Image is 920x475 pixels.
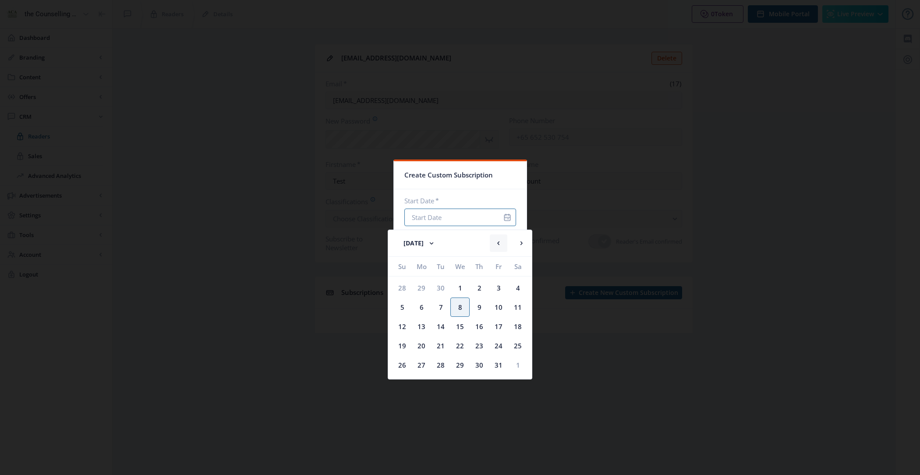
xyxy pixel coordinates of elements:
div: 20 [412,336,431,355]
div: 6 [412,298,431,317]
label: Start Date [404,196,509,205]
div: Sa [508,257,527,276]
div: 29 [450,355,470,375]
div: 5 [393,298,412,317]
div: 21 [431,336,450,355]
div: 13 [412,317,431,336]
button: [DATE] [395,234,444,252]
div: 15 [450,317,470,336]
span: Create Custom Subscription [404,168,493,182]
div: 24 [489,336,508,355]
nb-icon: info [503,213,512,222]
div: 19 [393,336,412,355]
div: 1 [508,355,527,375]
div: 4 [508,278,527,298]
div: 1 [450,278,470,298]
div: Fr [489,257,508,276]
input: Start Date [404,209,516,226]
div: 8 [450,298,470,317]
div: 2 [470,278,489,298]
div: 28 [431,355,450,375]
div: Tu [431,257,450,276]
div: 7 [431,298,450,317]
div: 22 [450,336,470,355]
div: 26 [393,355,412,375]
div: 10 [489,298,508,317]
div: 31 [489,355,508,375]
div: 9 [470,298,489,317]
div: 23 [470,336,489,355]
div: 14 [431,317,450,336]
div: 30 [431,278,450,298]
div: Su [393,257,412,276]
div: We [450,257,470,276]
div: 27 [412,355,431,375]
div: 17 [489,317,508,336]
div: 18 [508,317,527,336]
div: 29 [412,278,431,298]
div: 28 [393,278,412,298]
div: Th [470,257,489,276]
div: 12 [393,317,412,336]
div: 30 [470,355,489,375]
div: 16 [470,317,489,336]
div: 3 [489,278,508,298]
div: 11 [508,298,527,317]
div: Mo [412,257,431,276]
div: 25 [508,336,527,355]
